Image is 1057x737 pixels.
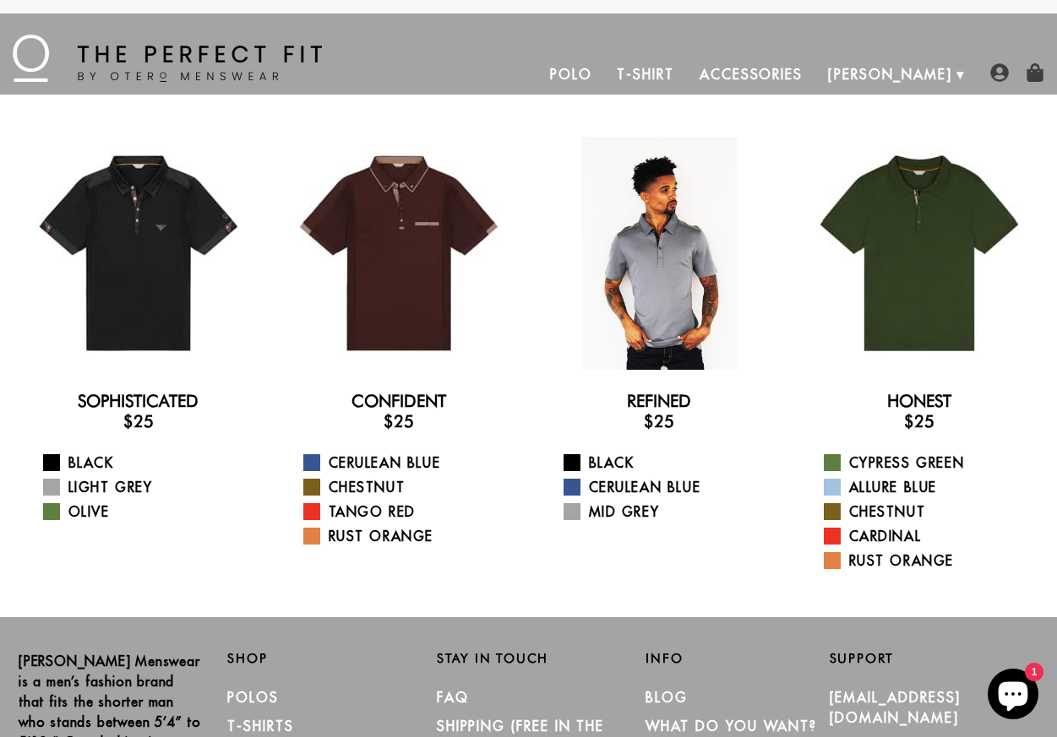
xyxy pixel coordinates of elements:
h3: $25 [542,411,776,431]
a: Black [564,452,776,473]
a: Blog [646,689,688,706]
h3: $25 [803,411,1036,431]
a: Honest [887,391,951,411]
a: Polo [537,54,605,95]
a: Light Grey [43,477,255,497]
a: Tango Red [303,501,515,522]
a: Olive [43,501,255,522]
a: Cardinal [824,526,1036,546]
a: FAQ [437,689,469,706]
a: Black [43,452,255,473]
a: Rust Orange [303,526,515,546]
h2: Support [830,651,1038,666]
h2: Info [646,651,829,666]
img: user-account-icon.png [990,63,1009,82]
a: Cerulean Blue [303,452,515,473]
a: [PERSON_NAME] [815,54,965,95]
a: Mid Grey [564,501,776,522]
a: T-Shirt [604,54,686,95]
a: Chestnut [824,501,1036,522]
a: Cerulean Blue [564,477,776,497]
a: What Do You Want? [646,718,817,734]
a: T-Shirts [227,718,293,734]
a: Sophisticated [78,391,199,411]
a: Allure Blue [824,477,1036,497]
a: Refined [627,391,691,411]
h2: Shop [227,651,411,666]
img: shopping-bag-icon.png [1026,63,1044,82]
a: [EMAIL_ADDRESS][DOMAIN_NAME] [830,689,962,726]
img: The Perfect Fit - by Otero Menswear - Logo [13,35,322,82]
a: Confident [351,391,446,411]
a: Rust Orange [824,550,1036,571]
a: Chestnut [303,477,515,497]
inbox-online-store-chat: Shopify online store chat [983,669,1043,723]
a: Cypress Green [824,452,1036,473]
h3: $25 [22,411,255,431]
a: Accessories [687,54,815,95]
h2: Stay in Touch [437,651,620,666]
a: Polos [227,689,279,706]
h3: $25 [282,411,515,431]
